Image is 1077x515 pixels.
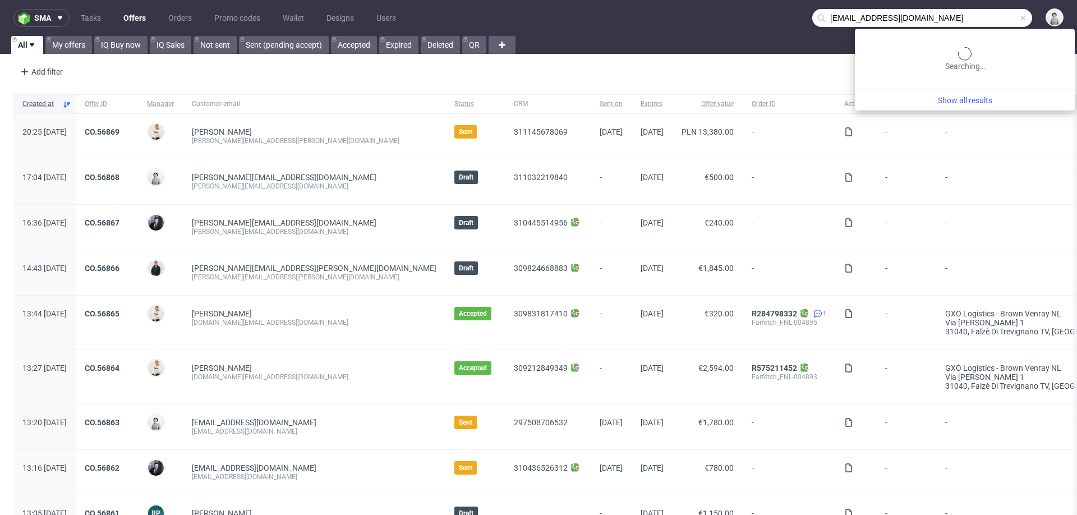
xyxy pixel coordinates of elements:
[752,264,826,282] span: -
[514,173,568,182] a: 311032219840
[859,47,1070,72] div: Searching…
[823,309,826,318] span: 1
[192,364,252,373] a: [PERSON_NAME]
[752,318,826,327] div: Farfetch_FNL-004895
[459,218,473,227] span: Draft
[600,173,623,191] span: -
[85,173,119,182] a: CO.56868
[641,463,664,472] span: [DATE]
[85,364,119,373] a: CO.56864
[459,463,472,472] span: Sent
[641,418,664,427] span: [DATE]
[22,173,67,182] span: 17:04 [DATE]
[192,318,436,327] div: [DOMAIN_NAME][EMAIL_ADDRESS][DOMAIN_NAME]
[514,99,582,109] span: CRM
[705,218,734,227] span: €240.00
[379,36,418,54] a: Expired
[641,218,664,227] span: [DATE]
[22,218,67,227] span: 16:36 [DATE]
[34,14,51,22] span: sma
[698,264,734,273] span: €1,845.00
[752,373,826,381] div: Farfetch_FNL-004893
[85,264,119,273] a: CO.56866
[1047,10,1062,25] img: Dudek Mariola
[22,99,58,109] span: Created at
[600,218,623,236] span: -
[22,463,67,472] span: 13:16 [DATE]
[885,463,927,481] span: -
[705,173,734,182] span: €500.00
[459,127,472,136] span: Sent
[641,309,664,318] span: [DATE]
[22,309,67,318] span: 13:44 [DATE]
[192,472,436,481] div: [EMAIL_ADDRESS][DOMAIN_NAME]
[192,218,376,227] span: [PERSON_NAME][EMAIL_ADDRESS][DOMAIN_NAME]
[459,309,487,318] span: Accepted
[192,418,316,427] span: [EMAIL_ADDRESS][DOMAIN_NAME]
[752,173,826,191] span: -
[459,418,472,427] span: Sent
[74,9,108,27] a: Tasks
[682,99,734,109] span: Offer value
[192,127,252,136] a: [PERSON_NAME]
[22,364,67,373] span: 13:27 [DATE]
[641,264,664,273] span: [DATE]
[682,127,734,136] span: PLN 13,380.00
[162,9,199,27] a: Orders
[752,418,826,436] span: -
[811,309,826,318] a: 1
[600,99,623,109] span: Sent on
[148,306,164,321] img: Mari Fok
[600,364,623,390] span: -
[150,36,191,54] a: IQ Sales
[85,463,119,472] a: CO.56862
[16,63,65,81] div: Add filter
[600,309,623,336] span: -
[192,463,316,472] span: [EMAIL_ADDRESS][DOMAIN_NAME]
[148,460,164,476] img: Philippe Dubuy
[331,36,377,54] a: Accepted
[13,9,70,27] button: sma
[370,9,403,27] a: Users
[885,264,927,282] span: -
[514,218,568,227] a: 310445514956
[192,173,376,182] span: [PERSON_NAME][EMAIL_ADDRESS][DOMAIN_NAME]
[514,264,568,273] a: 309824668883
[148,415,164,430] img: Dudek Mariola
[844,99,867,109] span: Actions
[148,215,164,231] img: Philippe Dubuy
[514,418,568,427] a: 297508706532
[462,36,486,54] a: QR
[600,463,623,472] span: [DATE]
[859,95,1070,106] a: Show all results
[705,309,734,318] span: €320.00
[148,360,164,376] img: Mari Fok
[22,264,67,273] span: 14:43 [DATE]
[239,36,329,54] a: Sent (pending accept)
[117,9,153,27] a: Offers
[11,36,43,54] a: All
[85,99,129,109] span: Offer ID
[641,99,664,109] span: Expires
[194,36,237,54] a: Not sent
[276,9,311,27] a: Wallet
[885,418,927,436] span: -
[641,173,664,182] span: [DATE]
[752,463,826,481] span: -
[85,127,119,136] a: CO.56869
[454,99,496,109] span: Status
[885,218,927,236] span: -
[600,127,623,136] span: [DATE]
[22,127,67,136] span: 20:25 [DATE]
[752,218,826,236] span: -
[698,418,734,427] span: €1,780.00
[192,182,436,191] div: [PERSON_NAME][EMAIL_ADDRESS][DOMAIN_NAME]
[192,309,252,318] a: [PERSON_NAME]
[192,373,436,381] div: [DOMAIN_NAME][EMAIL_ADDRESS][DOMAIN_NAME]
[514,309,568,318] a: 309831817410
[147,99,174,109] span: Manager
[459,364,487,373] span: Accepted
[192,227,436,236] div: [PERSON_NAME][EMAIL_ADDRESS][DOMAIN_NAME]
[514,463,568,472] a: 310436526312
[752,99,826,109] span: Order ID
